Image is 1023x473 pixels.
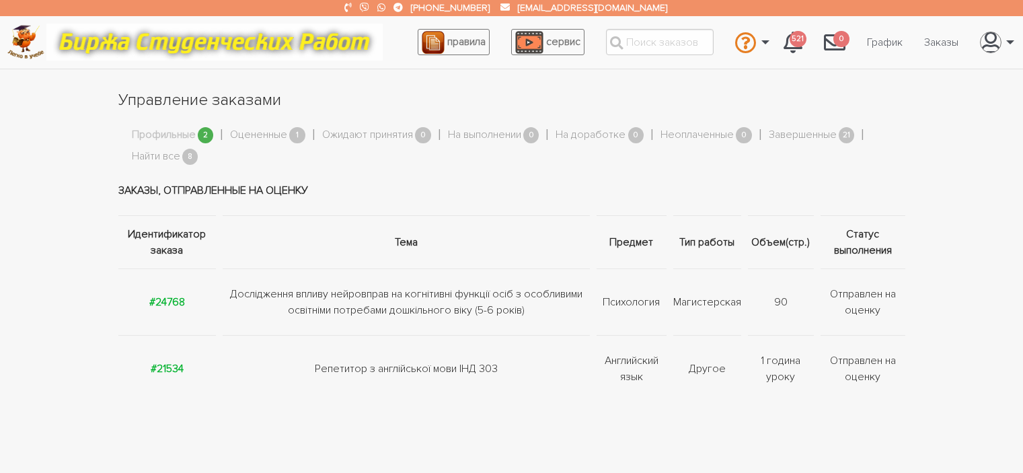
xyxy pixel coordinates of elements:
[913,30,969,55] a: Заказы
[7,25,44,59] img: logo-c4363faeb99b52c628a42810ed6dfb4293a56d4e4775eb116515dfe7f33672af.png
[118,215,220,268] th: Идентификатор заказа
[769,126,837,144] a: Завершенные
[670,215,745,268] th: Тип работы
[132,148,180,166] a: Найти все
[745,268,817,335] td: 90
[773,24,813,61] a: 521
[839,127,855,144] span: 21
[219,335,593,402] td: Репетитор з англійської мови ІНД 303
[322,126,413,144] a: Ожидают принятия
[515,31,543,54] img: play_icon-49f7f135c9dc9a03216cfdbccbe1e3994649169d890fb554cedf0eac35a01ba8.png
[556,126,626,144] a: На доработке
[670,335,745,402] td: Другое
[593,268,670,335] td: Психология
[46,24,383,61] img: motto-12e01f5a76059d5f6a28199ef077b1f78e012cfde436ab5cf1d4517935686d32.gif
[813,24,856,61] a: 0
[411,2,490,13] a: [PHONE_NUMBER]
[745,215,817,268] th: Объем(стр.)
[198,127,214,144] span: 2
[151,362,184,375] a: #21534
[418,29,490,55] a: правила
[511,29,584,55] a: сервис
[670,268,745,335] td: Магистерская
[447,35,486,48] span: правила
[606,29,714,55] input: Поиск заказов
[415,127,431,144] span: 0
[790,31,806,48] span: 521
[628,127,644,144] span: 0
[593,215,670,268] th: Предмет
[817,335,905,402] td: Отправлен на оценку
[230,126,287,144] a: Оцененные
[422,31,445,54] img: agreement_icon-feca34a61ba7f3d1581b08bc946b2ec1ccb426f67415f344566775c155b7f62c.png
[817,215,905,268] th: Статус выполнения
[219,268,593,335] td: Дослідження впливу нейровправ на когнітивні функції осіб з особливими освітніми потребами дошкіль...
[833,31,849,48] span: 0
[660,126,734,144] a: Неоплаченные
[132,126,196,144] a: Профильные
[289,127,305,144] span: 1
[593,335,670,402] td: Английский язык
[736,127,752,144] span: 0
[546,35,580,48] span: сервис
[856,30,913,55] a: График
[118,166,905,216] td: Заказы, отправленные на оценку
[149,295,185,309] a: #24768
[518,2,667,13] a: [EMAIL_ADDRESS][DOMAIN_NAME]
[523,127,539,144] span: 0
[817,268,905,335] td: Отправлен на оценку
[118,89,905,112] h1: Управление заказами
[745,335,817,402] td: 1 година уроку
[448,126,521,144] a: На выполнении
[182,149,198,166] span: 8
[219,215,593,268] th: Тема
